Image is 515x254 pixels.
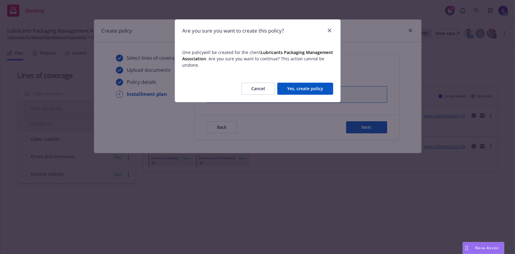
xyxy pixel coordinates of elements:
[463,242,504,254] button: Nova Assist
[182,49,333,68] span: One policy will be created for the client . Are you sure you want to continue? This action cannot...
[182,27,284,35] h1: Are you sure you want to create this policy?
[241,83,275,95] button: Cancel
[463,242,470,254] div: Drag to move
[277,83,333,95] button: Yes, create policy
[475,245,499,250] span: Nova Assist
[182,49,333,62] strong: Lubricants Packaging Management Association
[326,27,333,34] a: close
